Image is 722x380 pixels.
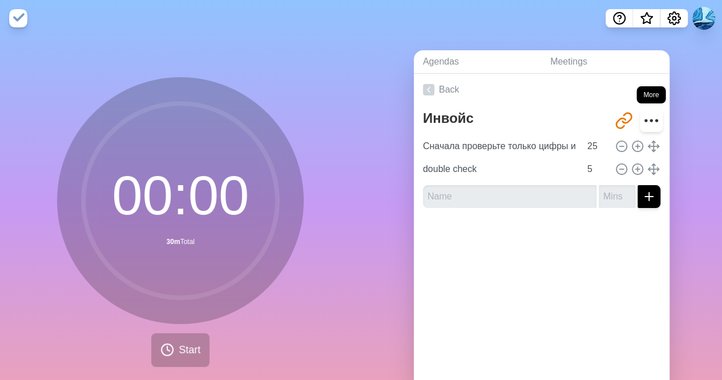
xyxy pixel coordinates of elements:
button: Settings [660,9,688,27]
input: Name [423,185,596,208]
button: Share link [612,109,635,132]
button: Start [151,333,209,367]
input: Mins [599,185,635,208]
a: Back [414,74,669,106]
input: Name [418,135,580,158]
a: Meetings [541,50,669,74]
button: More [640,109,663,132]
img: timeblocks logo [9,9,27,27]
input: Mins [583,135,610,158]
input: Mins [583,158,610,181]
button: Help [606,9,633,27]
a: Agendas [414,50,541,74]
input: Name [418,158,580,181]
span: Start [179,342,200,358]
button: What’s new [633,9,660,27]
